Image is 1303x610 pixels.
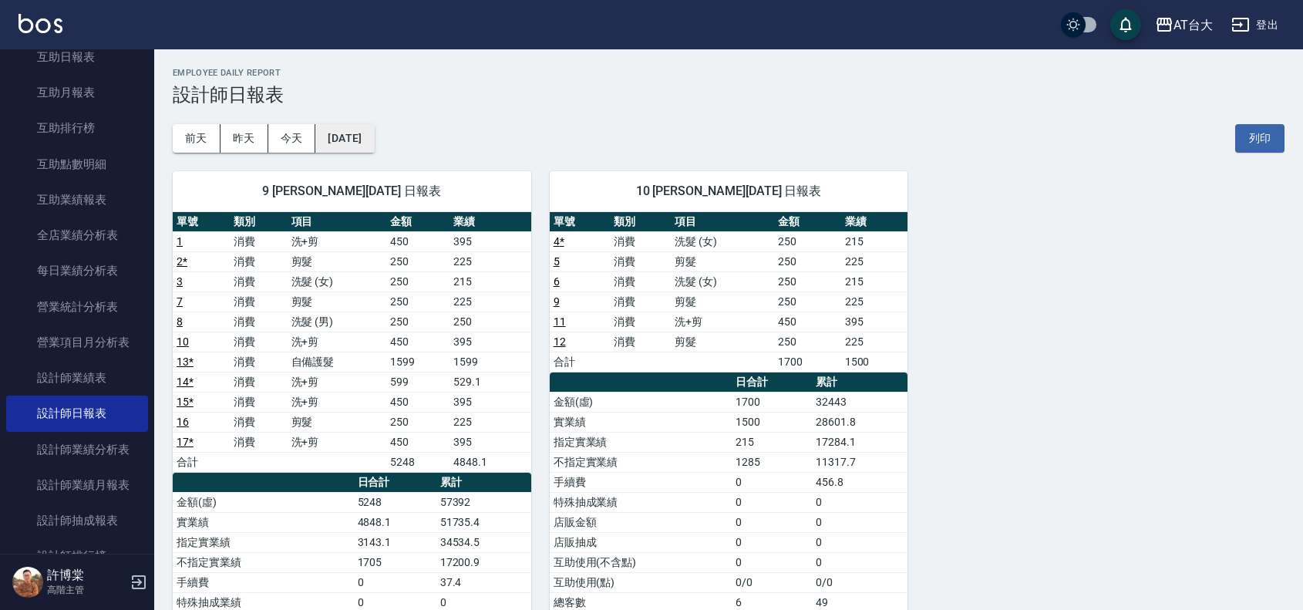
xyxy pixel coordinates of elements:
[6,432,148,467] a: 設計師業績分析表
[449,251,530,271] td: 225
[288,392,387,412] td: 洗+剪
[812,492,907,512] td: 0
[288,412,387,432] td: 剪髮
[554,255,560,268] a: 5
[354,532,436,552] td: 3143.1
[47,568,126,583] h5: 許博棠
[812,472,907,492] td: 456.8
[47,583,126,597] p: 高階主管
[354,572,436,592] td: 0
[230,312,287,332] td: 消費
[354,552,436,572] td: 1705
[449,292,530,312] td: 225
[288,312,387,332] td: 洗髮 (男)
[812,452,907,472] td: 11317.7
[774,212,841,232] th: 金額
[449,352,530,372] td: 1599
[568,184,890,199] span: 10 [PERSON_NAME][DATE] 日報表
[191,184,513,199] span: 9 [PERSON_NAME][DATE] 日報表
[288,352,387,372] td: 自備護髮
[732,512,812,532] td: 0
[449,271,530,292] td: 215
[774,231,841,251] td: 250
[812,512,907,532] td: 0
[173,512,354,532] td: 實業績
[671,231,774,251] td: 洗髮 (女)
[386,251,449,271] td: 250
[230,412,287,432] td: 消費
[774,292,841,312] td: 250
[6,217,148,253] a: 全店業績分析表
[732,432,812,452] td: 215
[671,271,774,292] td: 洗髮 (女)
[610,212,671,232] th: 類別
[6,538,148,574] a: 設計師排行榜
[550,352,611,372] td: 合計
[6,467,148,503] a: 設計師業績月報表
[774,251,841,271] td: 250
[288,271,387,292] td: 洗髮 (女)
[449,332,530,352] td: 395
[436,492,531,512] td: 57392
[550,432,732,452] td: 指定實業績
[173,212,531,473] table: a dense table
[6,75,148,110] a: 互助月報表
[1173,15,1213,35] div: AT台大
[177,275,183,288] a: 3
[610,312,671,332] td: 消費
[386,452,449,472] td: 5248
[841,231,908,251] td: 215
[288,332,387,352] td: 洗+剪
[386,231,449,251] td: 450
[732,452,812,472] td: 1285
[230,231,287,251] td: 消費
[812,572,907,592] td: 0/0
[732,572,812,592] td: 0/0
[554,295,560,308] a: 9
[671,312,774,332] td: 洗+剪
[732,472,812,492] td: 0
[671,251,774,271] td: 剪髮
[732,412,812,432] td: 1500
[173,552,354,572] td: 不指定實業績
[12,567,43,598] img: Person
[436,512,531,532] td: 51735.4
[230,292,287,312] td: 消費
[812,392,907,412] td: 32443
[550,572,732,592] td: 互助使用(點)
[6,39,148,75] a: 互助日報表
[6,147,148,182] a: 互助點數明細
[812,532,907,552] td: 0
[436,473,531,493] th: 累計
[386,292,449,312] td: 250
[230,332,287,352] td: 消費
[6,360,148,396] a: 設計師業績表
[230,271,287,292] td: 消費
[268,124,316,153] button: 今天
[774,271,841,292] td: 250
[6,253,148,288] a: 每日業績分析表
[550,212,611,232] th: 單號
[436,532,531,552] td: 34534.5
[354,492,436,512] td: 5248
[177,416,189,428] a: 16
[230,212,287,232] th: 類別
[6,503,148,538] a: 設計師抽成報表
[386,412,449,432] td: 250
[550,512,732,532] td: 店販金額
[732,532,812,552] td: 0
[230,251,287,271] td: 消費
[671,292,774,312] td: 剪髮
[6,396,148,431] a: 設計師日報表
[449,392,530,412] td: 395
[386,432,449,452] td: 450
[354,512,436,532] td: 4848.1
[288,212,387,232] th: 項目
[449,312,530,332] td: 250
[315,124,374,153] button: [DATE]
[230,352,287,372] td: 消費
[550,472,732,492] td: 手續費
[554,275,560,288] a: 6
[550,212,908,372] table: a dense table
[732,372,812,393] th: 日合計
